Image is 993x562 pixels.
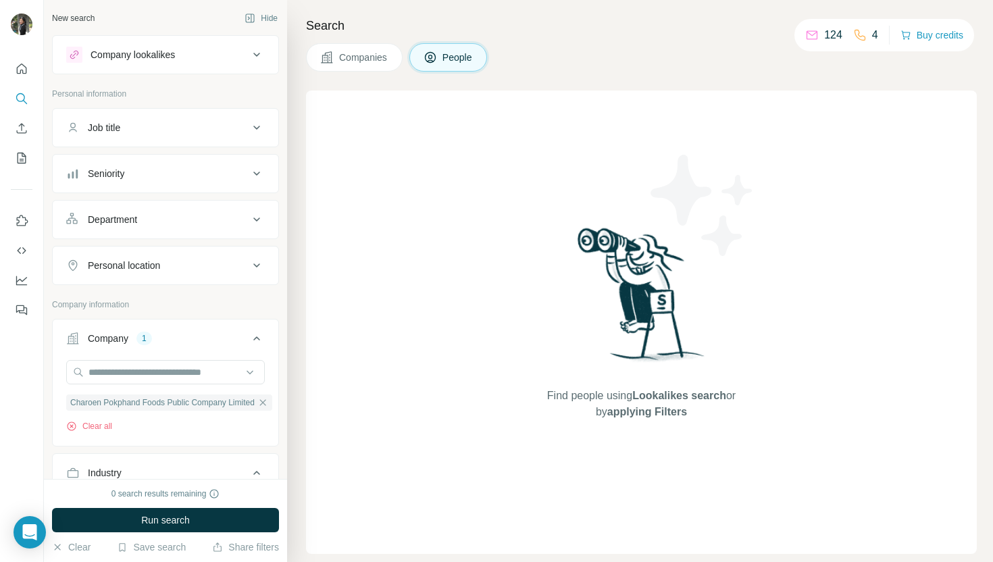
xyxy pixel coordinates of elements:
[88,213,137,226] div: Department
[212,540,279,554] button: Share filters
[141,513,190,527] span: Run search
[136,332,152,344] div: 1
[632,390,726,401] span: Lookalikes search
[11,14,32,35] img: Avatar
[52,88,279,100] p: Personal information
[11,298,32,322] button: Feedback
[11,209,32,233] button: Use Surfe on LinkedIn
[339,51,388,64] span: Companies
[11,268,32,292] button: Dashboard
[66,420,112,432] button: Clear all
[53,157,278,190] button: Seniority
[607,406,687,417] span: applying Filters
[88,466,122,480] div: Industry
[111,488,220,500] div: 0 search results remaining
[53,39,278,71] button: Company lookalikes
[52,12,95,24] div: New search
[11,238,32,263] button: Use Surfe API
[91,48,175,61] div: Company lookalikes
[533,388,749,420] span: Find people using or by
[571,224,712,375] img: Surfe Illustration - Woman searching with binoculars
[52,540,91,554] button: Clear
[53,203,278,236] button: Department
[14,516,46,548] div: Open Intercom Messenger
[88,167,124,180] div: Seniority
[88,121,120,134] div: Job title
[824,27,842,43] p: 124
[11,116,32,140] button: Enrich CSV
[52,508,279,532] button: Run search
[11,86,32,111] button: Search
[872,27,878,43] p: 4
[88,259,160,272] div: Personal location
[442,51,474,64] span: People
[11,146,32,170] button: My lists
[642,145,763,266] img: Surfe Illustration - Stars
[117,540,186,554] button: Save search
[235,8,287,28] button: Hide
[11,57,32,81] button: Quick start
[306,16,977,35] h4: Search
[53,457,278,494] button: Industry
[88,332,128,345] div: Company
[53,249,278,282] button: Personal location
[70,397,255,409] span: Charoen Pokphand Foods Public Company Limited
[900,26,963,45] button: Buy credits
[53,322,278,360] button: Company1
[53,111,278,144] button: Job title
[52,299,279,311] p: Company information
